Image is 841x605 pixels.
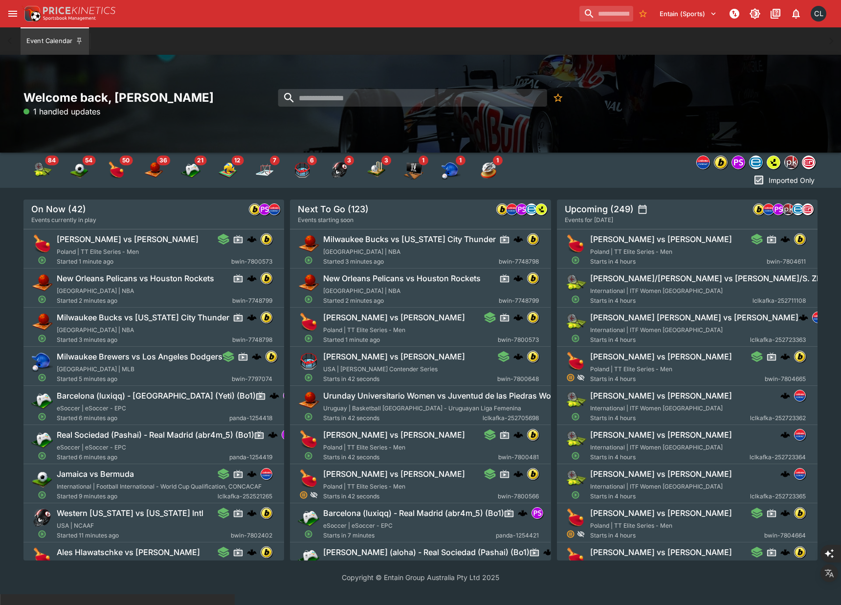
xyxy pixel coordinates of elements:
img: table_tennis.png [298,312,319,333]
span: Poland | TT Elite Series - Men [590,365,672,373]
h6: New Orleans Pelicans vs Houston Rockets [323,273,481,284]
h6: Barcelona (luxiqq) - Real Madrid (abr4m_5) (Bo1) [323,508,504,518]
img: soccer [69,160,89,180]
img: logo-cerberus.svg [247,469,257,479]
img: lsports.jpeg [767,156,780,169]
div: cerberus [798,313,808,322]
img: tennis.png [565,312,586,333]
img: soccer.png [31,468,53,490]
div: bwin [794,233,806,245]
img: bwin.png [266,351,277,362]
h2: Welcome back, [PERSON_NAME] [23,90,284,105]
img: esports.png [31,390,53,411]
img: cycling [478,160,498,180]
img: logo-cerberus.svg [513,313,523,322]
div: Basketball [144,160,163,180]
span: 12 [231,156,243,165]
img: logo-cerberus.svg [513,430,523,440]
img: basketball [144,160,163,180]
div: bwin [714,156,728,169]
div: pricekinetics [784,156,798,169]
div: bwin [266,351,277,362]
img: sportsradar.png [802,157,815,168]
img: bwin.png [528,312,538,323]
h6: [PERSON_NAME] vs [PERSON_NAME] [590,547,732,558]
img: esports.png [31,429,53,450]
img: baseball [441,160,461,180]
div: American Football [330,160,349,180]
img: mixed_martial_arts [292,160,312,180]
img: table_tennis.png [298,468,319,490]
span: [GEOGRAPHIC_DATA] | NBA [323,248,400,255]
button: open drawer [4,5,22,22]
div: Soccer [69,160,89,180]
img: bwin.png [261,547,272,558]
span: Poland | TT Elite Series - Men [323,326,405,334]
div: cerberus [247,234,257,244]
div: cerberus [780,391,790,401]
img: mma.png [298,351,319,372]
span: lclkafka-252723364 [750,452,806,462]
h6: [PERSON_NAME] vs [PERSON_NAME] [323,352,465,362]
img: Sportsbook Management [43,16,96,21]
div: bwin [527,312,539,323]
span: bwin-7800648 [497,374,539,384]
svg: Open [571,334,580,343]
div: bwin [527,233,539,245]
input: search [278,89,547,107]
img: esports.png [298,546,319,568]
img: logo-cerberus.svg [518,508,528,518]
span: bwin-7800573 [231,257,272,267]
h6: Jamaica vs Bermuda [57,469,134,479]
span: bwin-7802402 [231,531,272,540]
h6: Milwaukee Bucks vs [US_STATE] City Thunder [323,234,496,245]
span: [GEOGRAPHIC_DATA] | NBA [57,287,134,294]
img: lclkafka.png [697,156,709,169]
span: lclkafka-252723362 [750,413,806,423]
img: table_tennis.png [565,351,586,372]
div: cerberus [780,352,790,361]
img: lclkafka.png [261,469,272,479]
img: logo-cerberus.svg [513,234,523,244]
div: pricekinetics [782,203,794,215]
img: esports.png [298,507,319,529]
span: lclkafka-252723363 [750,335,806,345]
div: bwin [527,351,539,362]
span: bwin-7797074 [232,374,272,384]
svg: Open [305,334,313,343]
div: bwin [753,203,765,215]
img: bwin.png [795,234,805,245]
svg: Open [305,256,313,265]
span: Starts in 4 hours [590,257,767,267]
img: basketball.png [298,390,319,411]
span: Started 3 minutes ago [57,335,232,345]
span: [GEOGRAPHIC_DATA] | NBA [57,326,134,334]
img: lclkafka.png [813,312,823,323]
svg: Open [571,256,580,265]
div: Baseball [441,160,461,180]
img: pandascore.png [732,156,745,169]
img: logo-cerberus.svg [513,352,523,361]
span: 84 [45,156,59,165]
span: 7 [270,156,280,165]
img: bwin.png [795,508,805,518]
div: pandascore [516,203,528,215]
div: bwin [794,351,806,362]
img: table_tennis.png [565,233,586,255]
span: bwin-7804665 [765,374,806,384]
span: 21 [194,156,206,165]
img: american_football [330,160,349,180]
h6: [PERSON_NAME] vs [PERSON_NAME] [590,391,732,401]
span: 54 [82,156,95,165]
img: baseball.png [31,351,53,372]
span: [GEOGRAPHIC_DATA] | MLB [57,365,134,373]
div: sportsradar [802,203,814,215]
img: bwin.png [528,234,538,245]
img: ice_hockey [255,160,275,180]
h6: Real Sociedad (Pashai) - Real Madrid (abr4m_5) (Bo1) [57,430,254,440]
img: sportsradar.png [802,205,813,214]
span: 36 [156,156,170,165]
div: Chad Liu [811,6,826,22]
div: lclkafka [268,203,280,215]
button: Documentation [767,5,784,22]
